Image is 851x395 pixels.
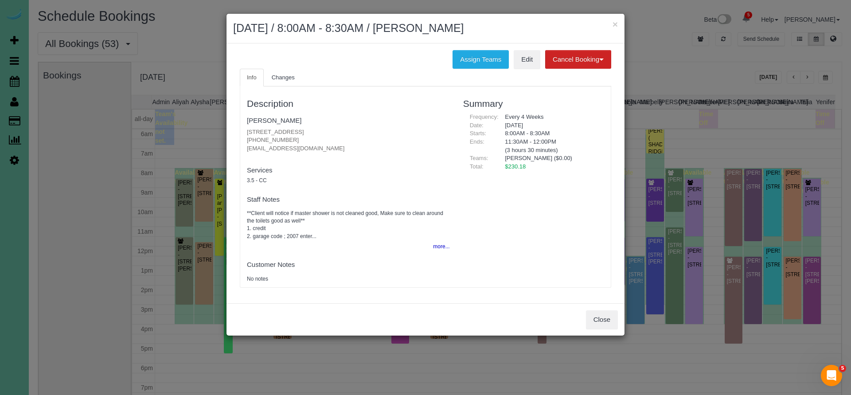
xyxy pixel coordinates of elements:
a: Info [240,69,264,87]
a: Changes [265,69,302,87]
div: 11:30AM - 12:00PM (3 hours 30 minutes) [498,138,604,154]
span: Date: [470,122,484,129]
h3: Summary [463,98,604,109]
span: Frequency: [470,113,499,120]
button: Close [586,310,618,329]
span: 5 [839,365,846,372]
a: Edit [514,50,540,69]
a: [PERSON_NAME] [247,117,301,124]
h2: [DATE] / 8:00AM - 8:30AM / [PERSON_NAME] [233,20,618,36]
h4: Customer Notes [247,261,450,269]
div: Every 4 Weeks [498,113,604,121]
span: Ends: [470,138,484,145]
p: [STREET_ADDRESS] [PHONE_NUMBER] [EMAIL_ADDRESS][DOMAIN_NAME] [247,128,450,153]
button: × [613,20,618,29]
button: more... [428,240,449,253]
h4: Services [247,167,450,174]
span: Info [247,74,257,81]
pre: No notes [247,275,450,283]
button: Assign Teams [453,50,509,69]
li: [PERSON_NAME] ($0.00) [505,154,597,163]
h5: 3.5 - CC [247,178,450,184]
span: Changes [272,74,295,81]
span: Starts: [470,130,487,137]
button: Cancel Booking [545,50,611,69]
span: Teams: [470,155,488,161]
span: Total: [470,163,484,170]
div: [DATE] [498,121,604,130]
iframe: Intercom live chat [821,365,842,386]
div: 8:00AM - 8:30AM [498,129,604,138]
h3: Description [247,98,450,109]
h4: Staff Notes [247,196,450,203]
span: $230.18 [505,163,526,170]
pre: **Client will notice if master shower is not cleaned good, Make sure to clean around the toilets ... [247,210,450,240]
